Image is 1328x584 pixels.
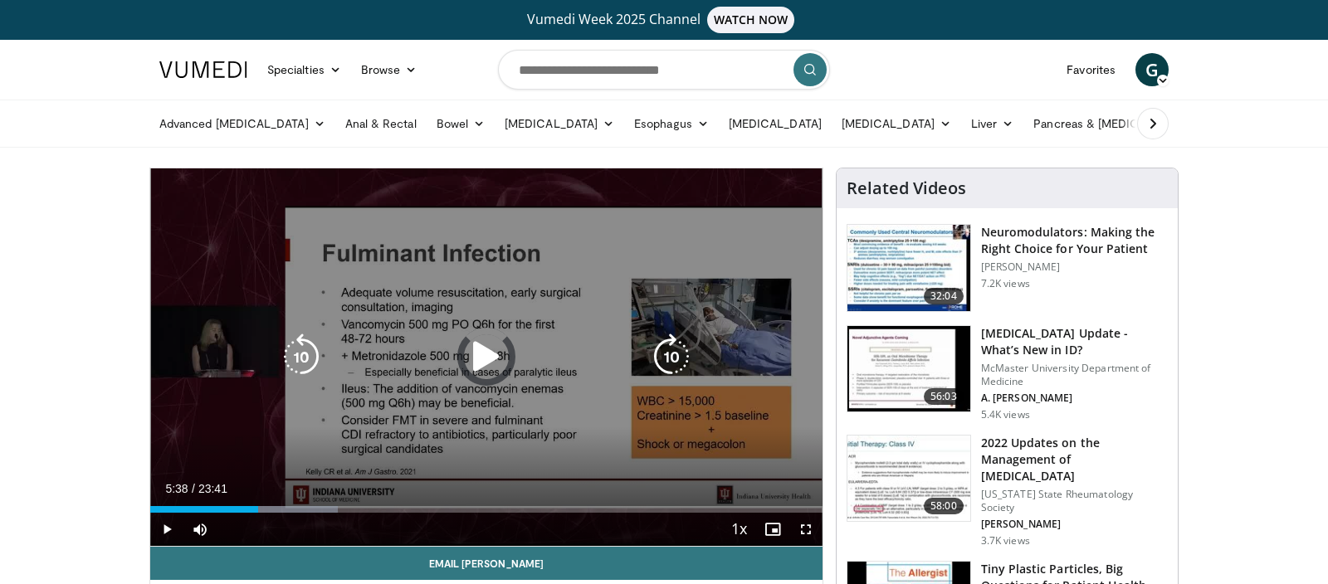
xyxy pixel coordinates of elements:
a: Vumedi Week 2025 ChannelWATCH NOW [162,7,1166,33]
span: 23:41 [198,482,227,495]
a: Pancreas & [MEDICAL_DATA] [1023,107,1218,140]
button: Enable picture-in-picture mode [756,513,789,546]
a: [MEDICAL_DATA] [832,107,961,140]
a: Anal & Rectal [335,107,427,140]
button: Play [150,513,183,546]
video-js: Video Player [150,168,823,547]
span: 32:04 [924,288,964,304]
p: [US_STATE] State Rheumatology Society [981,488,1168,514]
p: 7.2K views [981,277,1030,290]
a: 32:04 Neuromodulators: Making the Right Choice for Your Patient [PERSON_NAME] 7.2K views [847,224,1168,312]
h3: Neuromodulators: Making the Right Choice for Your Patient [981,224,1168,257]
p: [PERSON_NAME] [981,260,1168,274]
p: A. [PERSON_NAME] [981,392,1168,405]
a: Favorites [1057,53,1125,86]
a: [MEDICAL_DATA] [495,107,624,140]
span: 56:03 [924,388,964,405]
img: VuMedi Logo [159,61,247,78]
p: [PERSON_NAME] [981,518,1168,531]
span: 58:00 [924,498,964,514]
a: 56:03 [MEDICAL_DATA] Update - What’s New in ID? McMaster University Department of Medicine A. [PE... [847,325,1168,421]
a: Email [PERSON_NAME] [150,547,823,580]
a: Advanced [MEDICAL_DATA] [149,107,335,140]
h3: [MEDICAL_DATA] Update - What’s New in ID? [981,325,1168,358]
p: McMaster University Department of Medicine [981,362,1168,388]
input: Search topics, interventions [498,50,830,90]
img: 07e8cbaf-531a-483a-a574-edfd115eef37.150x105_q85_crop-smart_upscale.jpg [847,436,970,522]
h4: Related Videos [847,178,966,198]
p: 3.7K views [981,534,1030,547]
button: Fullscreen [789,513,823,546]
a: G [1135,53,1169,86]
button: Mute [183,513,217,546]
a: 58:00 2022 Updates on the Management of [MEDICAL_DATA] [US_STATE] State Rheumatology Society [PER... [847,435,1168,547]
p: 5.4K views [981,408,1030,421]
span: WATCH NOW [707,7,795,33]
a: Esophagus [624,107,719,140]
a: Browse [351,53,427,86]
div: Progress Bar [150,506,823,513]
span: 5:38 [165,482,188,495]
h3: 2022 Updates on the Management of [MEDICAL_DATA] [981,435,1168,484]
a: Specialties [257,53,351,86]
img: c38ea237-a186-42d0-a976-9c7e81fc47ab.150x105_q85_crop-smart_upscale.jpg [847,225,970,311]
img: 98142e78-5af4-4da4-a248-a3d154539079.150x105_q85_crop-smart_upscale.jpg [847,326,970,412]
a: Bowel [427,107,495,140]
a: [MEDICAL_DATA] [719,107,832,140]
span: / [192,482,195,495]
button: Playback Rate [723,513,756,546]
a: Liver [961,107,1023,140]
